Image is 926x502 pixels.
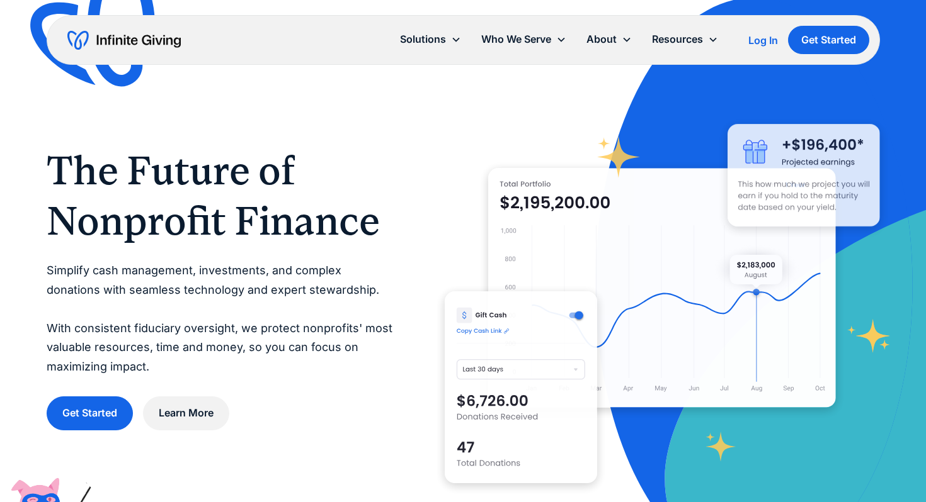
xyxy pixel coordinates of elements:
[390,26,471,53] div: Solutions
[47,145,394,246] h1: The Future of Nonprofit Finance
[788,26,869,54] a: Get Started
[748,35,778,45] div: Log In
[847,319,891,353] img: fundraising star
[47,261,394,377] p: Simplify cash management, investments, and complex donations with seamless technology and expert ...
[576,26,642,53] div: About
[586,31,617,48] div: About
[488,168,836,408] img: nonprofit donation platform
[471,26,576,53] div: Who We Serve
[47,396,133,430] a: Get Started
[67,30,181,50] a: home
[652,31,703,48] div: Resources
[400,31,446,48] div: Solutions
[143,396,229,430] a: Learn More
[481,31,551,48] div: Who We Serve
[642,26,728,53] div: Resources
[748,33,778,48] a: Log In
[445,291,597,483] img: donation software for nonprofits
